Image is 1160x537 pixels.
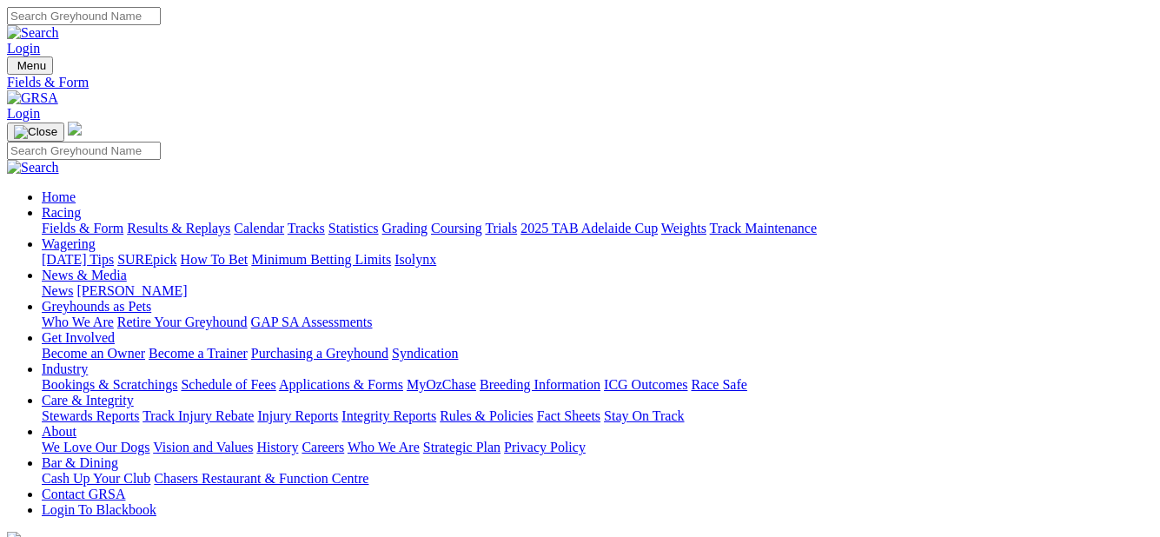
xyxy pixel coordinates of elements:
[181,252,249,267] a: How To Bet
[14,125,57,139] img: Close
[42,346,1153,361] div: Get Involved
[710,221,817,235] a: Track Maintenance
[480,377,600,392] a: Breeding Information
[7,41,40,56] a: Login
[42,268,127,282] a: News & Media
[7,142,161,160] input: Search
[348,440,420,454] a: Who We Are
[42,252,1153,268] div: Wagering
[279,377,403,392] a: Applications & Forms
[7,90,58,106] img: GRSA
[17,59,46,72] span: Menu
[485,221,517,235] a: Trials
[7,56,53,75] button: Toggle navigation
[42,487,125,501] a: Contact GRSA
[661,221,706,235] a: Weights
[42,361,88,376] a: Industry
[42,408,139,423] a: Stewards Reports
[42,393,134,408] a: Care & Integrity
[504,440,586,454] a: Privacy Policy
[257,408,338,423] a: Injury Reports
[407,377,476,392] a: MyOzChase
[7,106,40,121] a: Login
[256,440,298,454] a: History
[42,440,1153,455] div: About
[42,283,1153,299] div: News & Media
[42,471,150,486] a: Cash Up Your Club
[604,408,684,423] a: Stay On Track
[76,283,187,298] a: [PERSON_NAME]
[149,346,248,361] a: Become a Trainer
[251,252,391,267] a: Minimum Betting Limits
[42,315,1153,330] div: Greyhounds as Pets
[42,377,1153,393] div: Industry
[42,377,177,392] a: Bookings & Scratchings
[7,7,161,25] input: Search
[42,221,1153,236] div: Racing
[42,471,1153,487] div: Bar & Dining
[153,440,253,454] a: Vision and Values
[392,346,458,361] a: Syndication
[42,315,114,329] a: Who We Are
[288,221,325,235] a: Tracks
[251,346,388,361] a: Purchasing a Greyhound
[42,502,156,517] a: Login To Blackbook
[181,377,275,392] a: Schedule of Fees
[520,221,658,235] a: 2025 TAB Adelaide Cup
[42,283,73,298] a: News
[42,408,1153,424] div: Care & Integrity
[394,252,436,267] a: Isolynx
[42,221,123,235] a: Fields & Form
[154,471,368,486] a: Chasers Restaurant & Function Centre
[328,221,379,235] a: Statistics
[42,299,151,314] a: Greyhounds as Pets
[423,440,500,454] a: Strategic Plan
[440,408,534,423] a: Rules & Policies
[234,221,284,235] a: Calendar
[42,455,118,470] a: Bar & Dining
[431,221,482,235] a: Coursing
[42,330,115,345] a: Get Involved
[302,440,344,454] a: Careers
[117,315,248,329] a: Retire Your Greyhound
[7,25,59,41] img: Search
[42,424,76,439] a: About
[42,236,96,251] a: Wagering
[382,221,428,235] a: Grading
[117,252,176,267] a: SUREpick
[42,205,81,220] a: Racing
[341,408,436,423] a: Integrity Reports
[691,377,746,392] a: Race Safe
[7,75,1153,90] a: Fields & Form
[143,408,254,423] a: Track Injury Rebate
[251,315,373,329] a: GAP SA Assessments
[127,221,230,235] a: Results & Replays
[7,160,59,176] img: Search
[537,408,600,423] a: Fact Sheets
[604,377,687,392] a: ICG Outcomes
[42,189,76,204] a: Home
[68,122,82,136] img: logo-grsa-white.png
[42,252,114,267] a: [DATE] Tips
[42,440,149,454] a: We Love Our Dogs
[7,123,64,142] button: Toggle navigation
[42,346,145,361] a: Become an Owner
